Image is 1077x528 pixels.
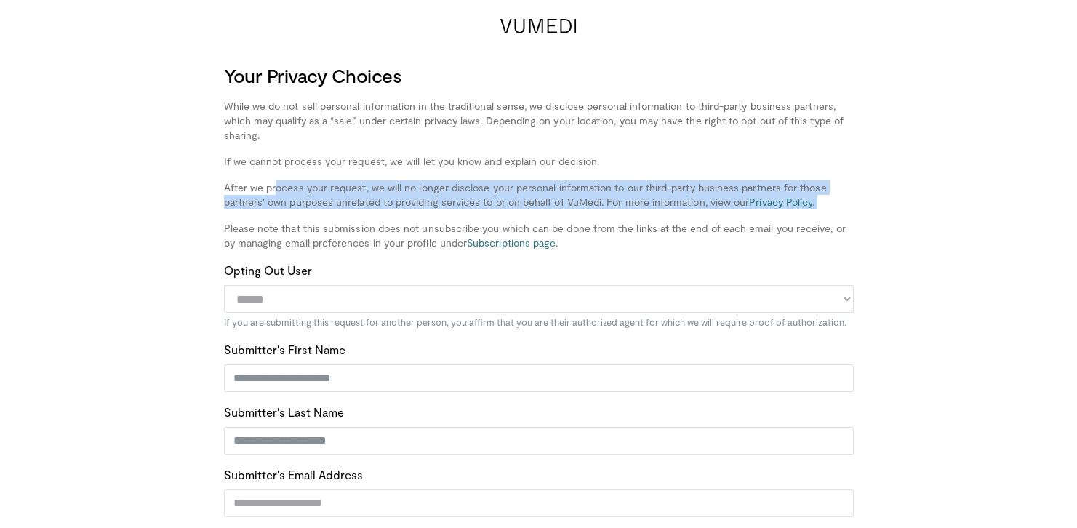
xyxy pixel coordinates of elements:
small: If you are submitting this request for another person, you affirm that you are their authorized a... [224,316,854,329]
p: If we cannot process your request, we will let you know and explain our decision. [224,154,854,169]
label: Submitter's Last Name [224,404,344,421]
h3: Your Privacy Choices [224,64,854,87]
a: Subscriptions page [467,236,556,249]
label: Submitter's Email Address [224,466,363,484]
p: After we process your request, we will no longer disclose your personal information to our third-... [224,180,854,209]
p: While we do not sell personal information in the traditional sense, we disclose personal informat... [224,99,854,143]
p: Please note that this submission does not unsubscribe you which can be done from the links at the... [224,221,854,250]
a: Privacy Policy [749,196,812,208]
label: Submitter's First Name [224,341,345,359]
label: Opting Out User [224,262,312,279]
